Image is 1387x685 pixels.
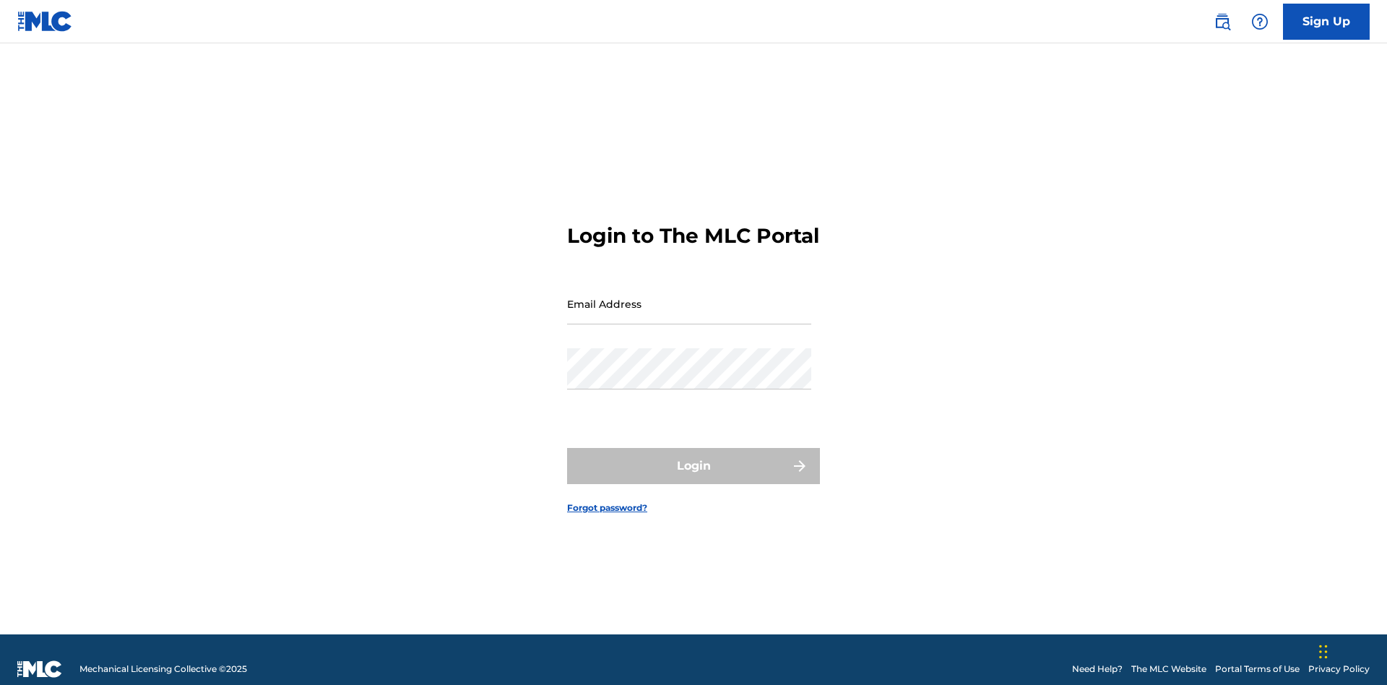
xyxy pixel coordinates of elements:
a: Privacy Policy [1308,663,1370,676]
a: The MLC Website [1131,663,1206,676]
img: search [1214,13,1231,30]
iframe: Chat Widget [1315,616,1387,685]
span: Mechanical Licensing Collective © 2025 [79,663,247,676]
a: Public Search [1208,7,1237,36]
a: Forgot password? [567,501,647,514]
div: Drag [1319,630,1328,673]
a: Need Help? [1072,663,1123,676]
img: logo [17,660,62,678]
img: MLC Logo [17,11,73,32]
a: Sign Up [1283,4,1370,40]
a: Portal Terms of Use [1215,663,1300,676]
img: help [1251,13,1269,30]
h3: Login to The MLC Portal [567,223,819,249]
div: Help [1245,7,1274,36]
